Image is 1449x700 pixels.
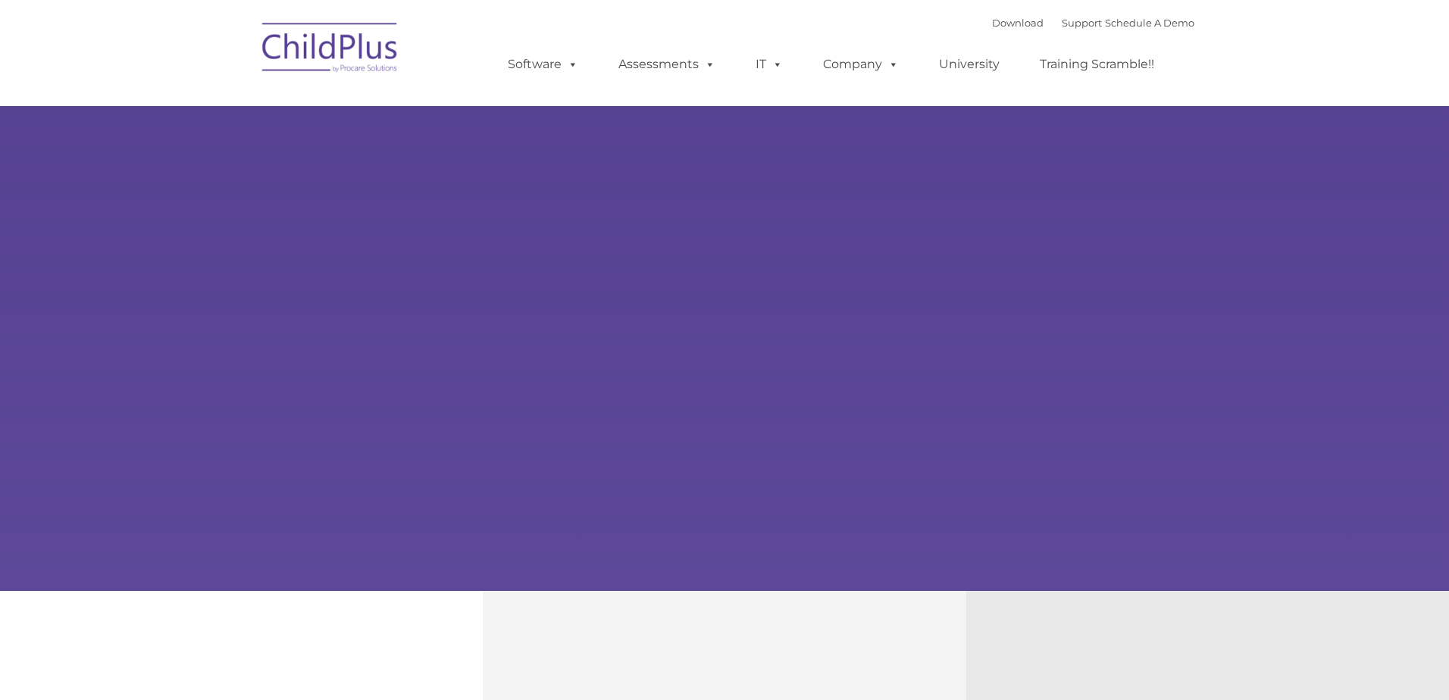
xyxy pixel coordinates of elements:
a: Company [808,49,914,80]
a: Schedule A Demo [1105,17,1194,29]
a: Support [1062,17,1102,29]
a: Download [992,17,1044,29]
font: | [992,17,1194,29]
a: Training Scramble!! [1025,49,1169,80]
a: IT [740,49,798,80]
a: University [924,49,1015,80]
img: ChildPlus by Procare Solutions [255,12,406,88]
a: Assessments [603,49,731,80]
a: Software [493,49,593,80]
